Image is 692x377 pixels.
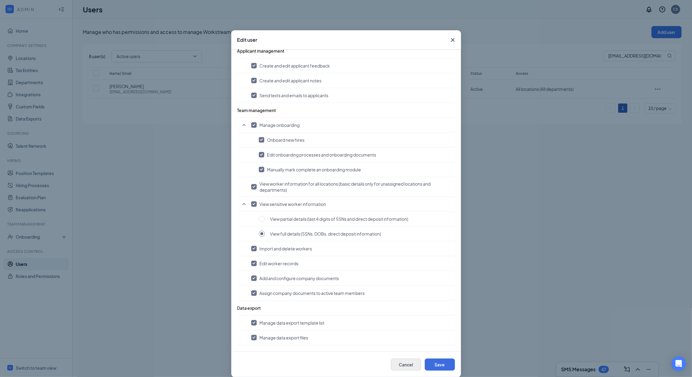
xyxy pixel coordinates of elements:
[259,167,452,173] button: Manually mark complete an onboarding module
[259,230,452,237] button: View full details (SSNs, DOBs, direct deposit information)
[251,63,452,69] button: Create and edit applicant feedback
[260,122,300,128] span: Manage onboarding
[259,216,452,222] button: View partial details (last 4 digits of SSNs and direct deposit information)
[251,275,452,281] button: Add and configure company documents
[251,335,452,341] button: Manage data export files
[240,121,248,129] svg: SmallChevronUp
[260,275,339,281] span: Add and configure company documents
[237,37,258,43] h3: Edit user
[260,290,365,296] span: Assign company documents to active team members
[237,305,261,311] span: Data export
[391,359,421,371] button: Cancel
[671,356,686,371] div: Open Intercom Messenger
[251,201,452,207] button: View sensitive worker information
[260,246,312,252] span: Import and delete workers
[260,201,326,207] span: View sensitive worker information
[251,260,452,266] button: Edit worker records
[425,359,455,371] button: Save
[260,260,299,266] span: Edit worker records
[270,216,408,222] span: View partial details (last 4 digits of SSNs and direct deposit information)
[445,30,461,50] button: Close
[237,107,276,113] span: Team management
[267,167,361,173] span: Manually mark complete an onboarding module
[251,122,452,128] button: Manage onboarding
[251,92,452,98] button: Send texts and emails to applicants
[260,320,325,326] span: Manage data export template list
[251,78,452,84] button: Create and edit applicant notes
[267,152,376,158] span: Edit onboarding processes and onboarding documents
[251,290,452,296] button: Assign company documents to active team members
[251,320,452,326] button: Manage data export template list
[270,231,381,237] span: View full details (SSNs, DOBs, direct deposit information)
[260,92,329,98] span: Send texts and emails to applicants
[240,200,248,208] svg: SmallChevronUp
[449,36,456,44] svg: Cross
[259,152,452,158] button: Edit onboarding processes and onboarding documents
[251,246,452,252] button: Import and delete workers
[251,181,452,193] button: View worker information for all locations (basic details only for unassigned locations and depart...
[260,78,322,84] span: Create and edit applicant notes
[260,181,452,193] span: View worker information for all locations (basic details only for unassigned locations and depart...
[259,137,452,143] button: Onboard new hires
[260,335,308,341] span: Manage data export files
[260,63,330,69] span: Create and edit applicant feedback
[237,48,285,54] span: Applicant management
[267,137,305,143] span: Onboard new hires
